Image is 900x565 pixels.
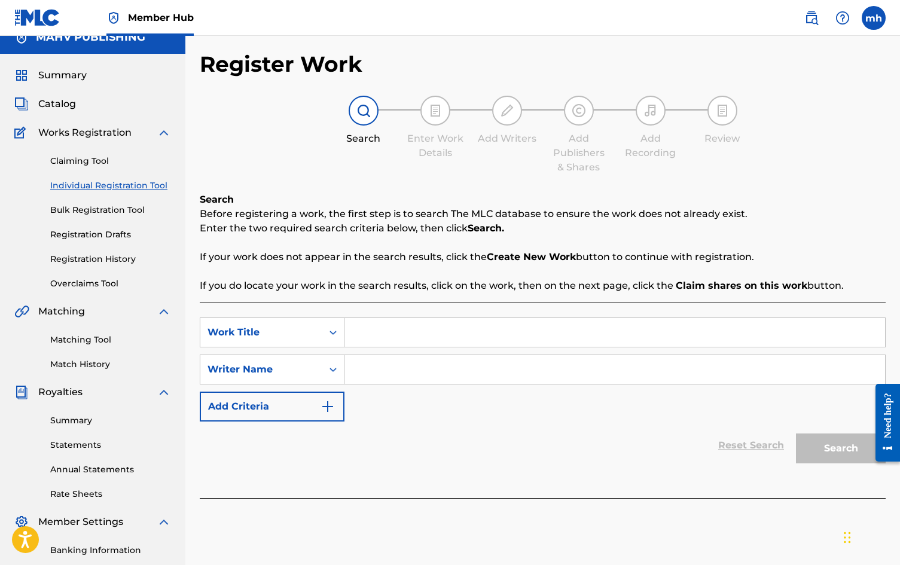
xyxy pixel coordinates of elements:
[157,515,171,529] img: expand
[477,132,537,146] div: Add Writers
[715,103,730,118] img: step indicator icon for Review
[200,51,362,78] h2: Register Work
[14,126,30,140] img: Works Registration
[572,103,586,118] img: step indicator icon for Add Publishers & Shares
[14,304,29,319] img: Matching
[14,97,76,111] a: CatalogCatalog
[835,11,850,25] img: help
[321,399,335,414] img: 9d2ae6d4665cec9f34b9.svg
[356,103,371,118] img: step indicator icon for Search
[38,126,132,140] span: Works Registration
[334,132,393,146] div: Search
[36,30,145,44] h5: MAHV PUBLISHING
[200,194,234,205] b: Search
[50,204,171,216] a: Bulk Registration Tool
[676,280,807,291] strong: Claim shares on this work
[500,103,514,118] img: step indicator icon for Add Writers
[50,228,171,241] a: Registration Drafts
[200,392,344,422] button: Add Criteria
[14,68,29,83] img: Summary
[157,304,171,319] img: expand
[128,11,194,25] span: Member Hub
[50,439,171,451] a: Statements
[831,6,855,30] div: Help
[50,544,171,557] a: Banking Information
[804,11,819,25] img: search
[208,325,315,340] div: Work Title
[38,97,76,111] span: Catalog
[14,97,29,111] img: Catalog
[621,132,681,160] div: Add Recording
[14,68,87,83] a: SummarySummary
[38,304,85,319] span: Matching
[487,251,576,262] strong: Create New Work
[157,385,171,399] img: expand
[157,126,171,140] img: expand
[50,414,171,427] a: Summary
[38,68,87,83] span: Summary
[200,250,886,264] p: If your work does not appear in the search results, click the button to continue with registration.
[643,103,658,118] img: step indicator icon for Add Recording
[50,358,171,371] a: Match History
[844,520,851,555] div: Drag
[50,277,171,290] a: Overclaims Tool
[862,6,886,30] div: User Menu
[867,375,900,471] iframe: Resource Center
[50,253,171,265] a: Registration History
[428,103,443,118] img: step indicator icon for Enter Work Details
[405,132,465,160] div: Enter Work Details
[14,385,29,399] img: Royalties
[38,515,123,529] span: Member Settings
[106,11,121,25] img: Top Rightsholder
[50,488,171,500] a: Rate Sheets
[200,221,886,236] p: Enter the two required search criteria below, then click
[14,9,60,26] img: MLC Logo
[692,132,752,146] div: Review
[549,132,609,175] div: Add Publishers & Shares
[800,6,823,30] a: Public Search
[38,385,83,399] span: Royalties
[50,179,171,192] a: Individual Registration Tool
[200,279,886,293] p: If you do locate your work in the search results, click on the work, then on the next page, click...
[468,222,504,234] strong: Search.
[14,30,29,45] img: Accounts
[840,508,900,565] iframe: Chat Widget
[50,463,171,476] a: Annual Statements
[208,362,315,377] div: Writer Name
[14,515,29,529] img: Member Settings
[200,207,886,221] p: Before registering a work, the first step is to search The MLC database to ensure the work does n...
[200,317,886,469] form: Search Form
[50,155,171,167] a: Claiming Tool
[50,334,171,346] a: Matching Tool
